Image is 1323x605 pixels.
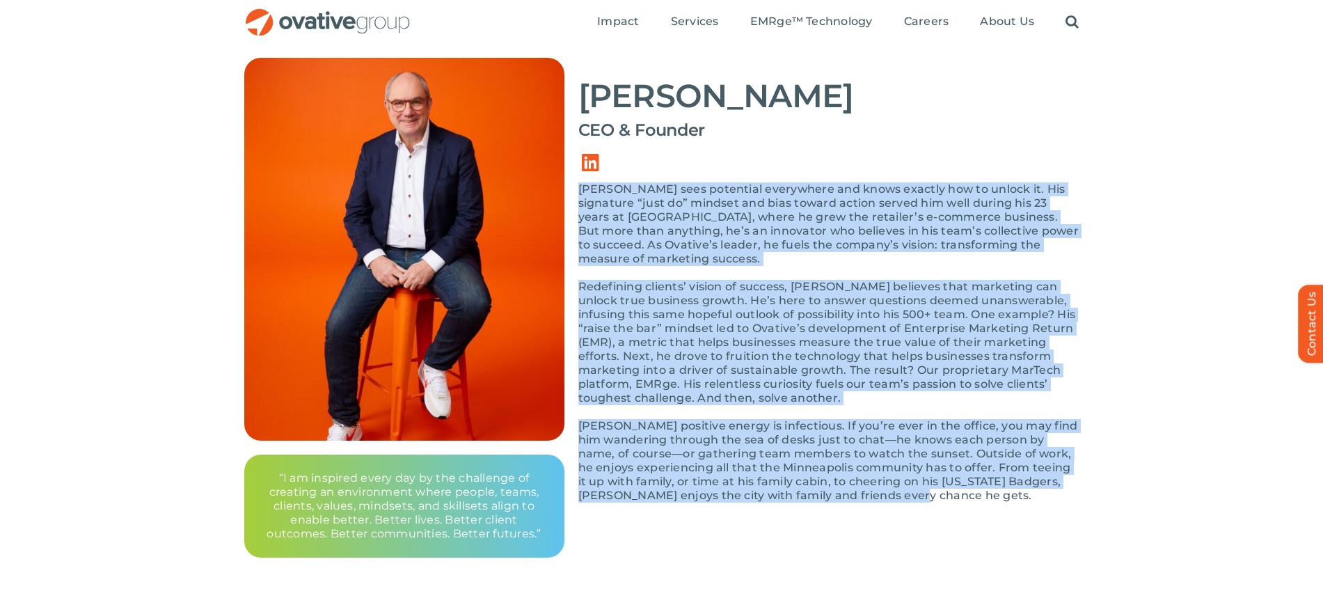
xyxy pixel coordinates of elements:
[1065,15,1079,30] a: Search
[578,419,1079,503] p: [PERSON_NAME] positive energy is infectious. If you’re ever in the office, you may find him wande...
[244,7,411,20] a: OG_Full_horizontal_RGB
[904,15,949,29] span: Careers
[261,471,548,541] p: “I am inspired every day by the challenge of creating an environment where people, teams, clients...
[904,15,949,30] a: Careers
[244,58,564,441] img: Bio_-_Dale[1]
[571,143,610,182] a: Link to https://www.linkedin.com/in/dalenitschke/
[597,15,639,29] span: Impact
[597,15,639,30] a: Impact
[750,15,873,29] span: EMRge™ Technology
[578,182,1079,266] p: [PERSON_NAME] sees potential everywhere and knows exactly how to unlock it. His signature “just d...
[578,280,1079,405] p: Redefining clients’ vision of success, [PERSON_NAME] believes that marketing can unlock true busi...
[980,15,1034,30] a: About Us
[578,79,1079,113] h2: [PERSON_NAME]
[578,120,1079,140] h4: CEO & Founder
[750,15,873,30] a: EMRge™ Technology
[980,15,1034,29] span: About Us
[671,15,719,29] span: Services
[671,15,719,30] a: Services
